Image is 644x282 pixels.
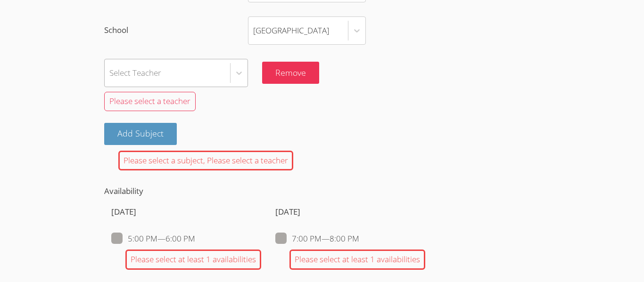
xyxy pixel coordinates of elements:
div: [GEOGRAPHIC_DATA] [253,24,329,37]
div: Select Teacher [109,66,161,80]
div: Please select a subject, Please select a teacher [118,151,293,171]
label: 7:00 PM — 8:00 PM [275,233,359,245]
div: Please select at least 1 availabilities [289,250,425,270]
h4: [DATE] [275,206,425,218]
h4: [DATE] [111,206,261,218]
button: Remove [262,62,319,84]
label: 5:00 PM — 6:00 PM [111,233,195,245]
div: Please select at least 1 availabilities [125,250,261,270]
span: School [104,24,248,37]
button: Add Subject [104,123,177,145]
span: Availability [104,185,143,196]
span: Please select a teacher [109,96,190,106]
